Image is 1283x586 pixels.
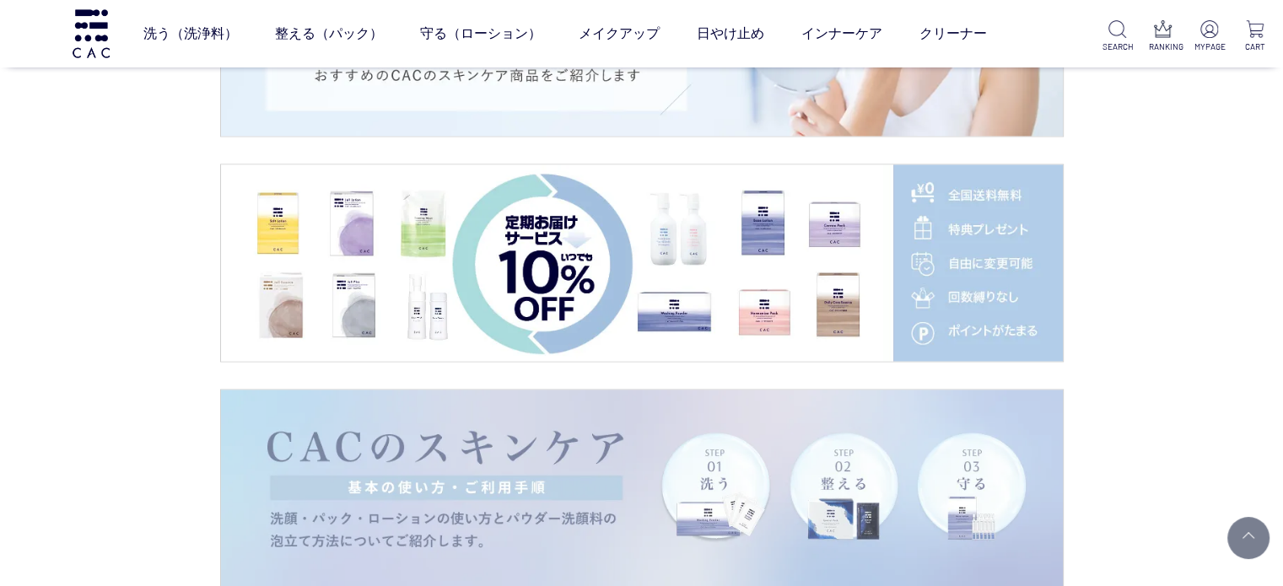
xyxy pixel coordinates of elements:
[44,44,195,59] div: ドメイン: [DOMAIN_NAME]
[221,164,1063,361] img: 定期便サービス
[1194,20,1224,53] a: MYPAGE
[76,101,141,112] div: ドメイン概要
[1149,40,1178,53] p: RANKING
[57,99,71,113] img: tab_domain_overview_orange.svg
[275,10,383,57] a: 整える（パック）
[697,10,764,57] a: 日やけ止め
[420,10,542,57] a: 守る（ローション）
[1240,40,1270,53] p: CART
[1240,20,1270,53] a: CART
[27,44,40,59] img: website_grey.svg
[47,27,83,40] div: v 4.0.25
[1102,40,1132,53] p: SEARCH
[1149,20,1178,53] a: RANKING
[801,10,882,57] a: インナーケア
[70,9,112,57] img: logo
[919,10,987,57] a: クリーナー
[177,99,191,113] img: tab_keywords_by_traffic_grey.svg
[221,390,1063,586] img: CACの使い方
[143,10,238,57] a: 洗う（洗浄料）
[221,390,1063,586] a: CACの使い方CACの使い方
[1194,40,1224,53] p: MYPAGE
[1102,20,1132,53] a: SEARCH
[221,164,1063,361] a: 定期便サービス定期便サービス
[579,10,660,57] a: メイクアップ
[196,101,272,112] div: キーワード流入
[27,27,40,40] img: logo_orange.svg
